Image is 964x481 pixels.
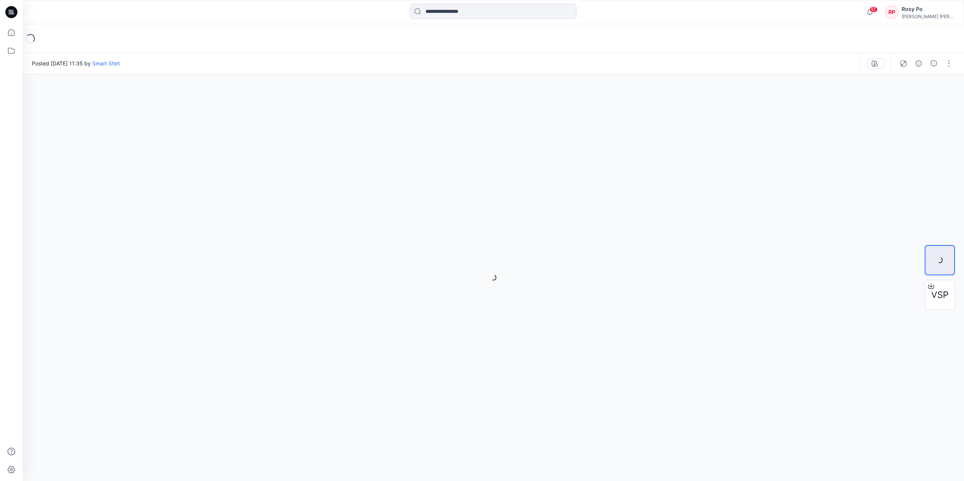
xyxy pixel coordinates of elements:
[869,6,878,12] span: 17
[902,5,955,14] div: Rosy Po
[931,288,948,302] span: VSP
[913,57,925,70] button: Details
[32,59,120,67] span: Posted [DATE] 11:35 by
[92,60,120,67] a: Smart Shirt
[902,14,955,19] div: [PERSON_NAME] [PERSON_NAME]
[885,5,899,19] div: RP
